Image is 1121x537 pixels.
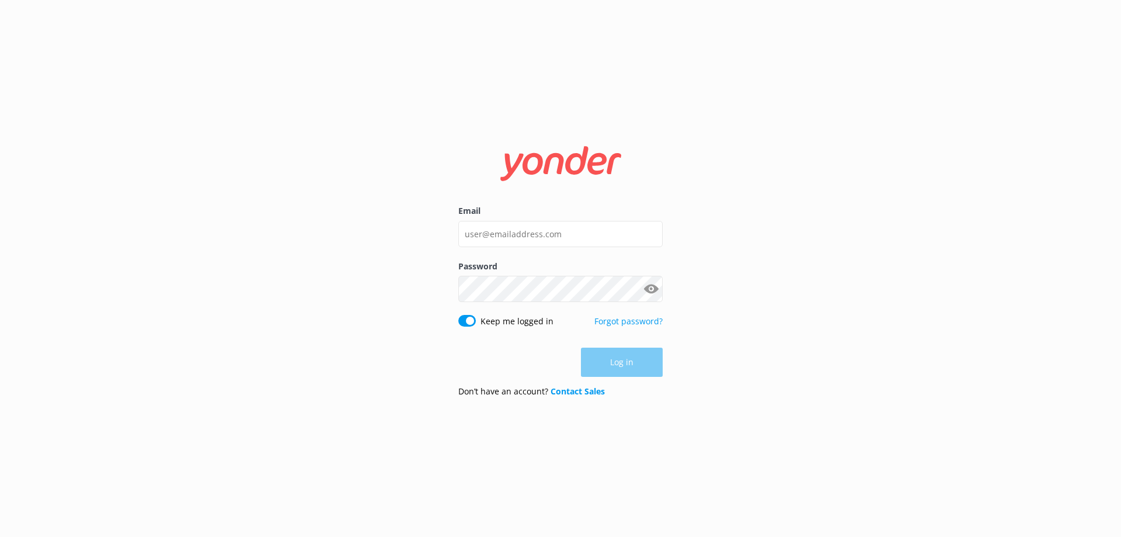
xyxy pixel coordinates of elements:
[594,316,663,327] a: Forgot password?
[458,205,663,217] label: Email
[551,386,605,397] a: Contact Sales
[639,278,663,301] button: Show password
[458,385,605,398] p: Don’t have an account?
[458,221,663,247] input: user@emailaddress.com
[458,260,663,273] label: Password
[481,315,553,328] label: Keep me logged in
